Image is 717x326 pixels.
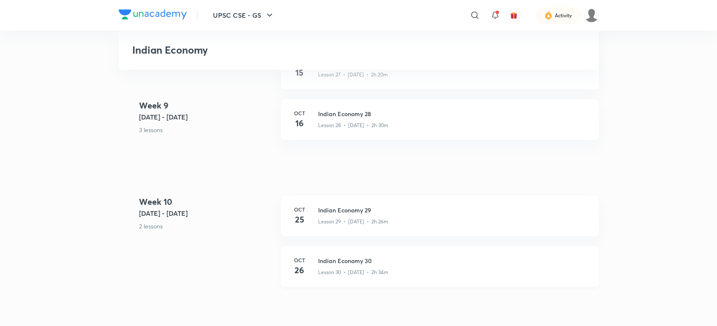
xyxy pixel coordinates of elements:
a: Oct26Indian Economy 30Lesson 30 • [DATE] • 2h 34m [281,246,599,297]
p: Lesson 29 • [DATE] • 2h 26m [318,218,388,225]
h3: Indian Economy 30 [318,256,589,265]
button: UPSC CSE - GS [208,7,280,24]
a: Oct15Indian Economy 27Lesson 27 • [DATE] • 2h 20m [281,49,599,99]
h6: Oct [291,109,308,117]
h3: Indian Economy [132,44,463,56]
h4: Week 9 [139,99,274,112]
img: activity [545,10,552,20]
img: Company Logo [119,9,187,19]
h3: Indian Economy 28 [318,109,589,118]
p: Lesson 27 • [DATE] • 2h 20m [318,71,388,79]
p: Lesson 28 • [DATE] • 2h 30m [318,122,388,129]
h5: [DATE] - [DATE] [139,208,274,218]
img: Somdev [584,8,599,22]
h4: 25 [291,213,308,226]
a: Company Logo [119,9,187,22]
button: avatar [507,8,521,22]
h3: Indian Economy 29 [318,206,589,215]
a: Oct16Indian Economy 28Lesson 28 • [DATE] • 2h 30m [281,99,599,150]
h5: [DATE] - [DATE] [139,112,274,122]
h6: Oct [291,206,308,213]
h4: Week 10 [139,196,274,208]
h4: 26 [291,264,308,277]
p: 3 lessons [139,125,274,134]
p: 2 lessons [139,222,274,231]
p: Lesson 30 • [DATE] • 2h 34m [318,269,388,276]
h4: 15 [291,66,308,79]
h6: Oct [291,256,308,264]
h4: 16 [291,117,308,130]
img: avatar [510,11,518,19]
a: Oct25Indian Economy 29Lesson 29 • [DATE] • 2h 26m [281,196,599,246]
